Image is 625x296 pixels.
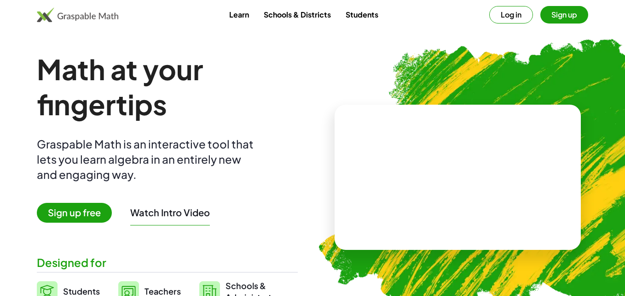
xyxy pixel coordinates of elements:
[489,6,533,24] button: Log in
[37,255,298,270] div: Designed for
[37,203,112,223] span: Sign up free
[37,136,258,182] div: Graspable Math is an interactive tool that lets you learn algebra in an entirely new and engaging...
[338,6,386,23] a: Students
[130,207,210,219] button: Watch Intro Video
[540,6,588,24] button: Sign up
[37,52,298,122] h1: Math at your fingertips
[256,6,338,23] a: Schools & Districts
[389,142,527,212] video: What is this? This is dynamic math notation. Dynamic math notation plays a central role in how Gr...
[222,6,256,23] a: Learn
